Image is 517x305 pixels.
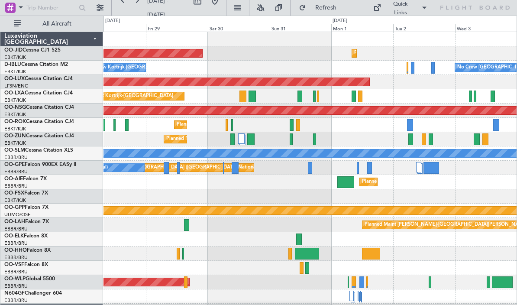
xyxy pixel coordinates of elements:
[4,276,26,282] span: OO-WLP
[4,54,26,61] a: EBKT/KJK
[4,119,26,124] span: OO-ROK
[4,176,47,182] a: OO-AIEFalcon 7X
[308,5,344,11] span: Refresh
[4,262,48,267] a: OO-VSFFalcon 8X
[4,111,26,118] a: EBKT/KJK
[295,1,347,15] button: Refresh
[23,21,91,27] span: All Aircraft
[331,24,393,32] div: Mon 1
[102,161,258,174] div: Planned Maint [GEOGRAPHIC_DATA] ([GEOGRAPHIC_DATA] National)
[4,176,23,182] span: OO-AIE
[4,234,24,239] span: OO-ELK
[4,283,28,289] a: EBBR/BRU
[4,76,25,81] span: OO-LUX
[4,191,48,196] a: OO-FSXFalcon 7X
[4,276,55,282] a: OO-WLPGlobal 5500
[4,211,30,218] a: UUMO/OSF
[4,169,28,175] a: EBBR/BRU
[4,140,26,146] a: EBKT/KJK
[4,197,26,204] a: EBKT/KJK
[4,119,74,124] a: OO-ROKCessna Citation CJ4
[4,62,68,67] a: D-IBLUCessna Citation M2
[4,105,26,110] span: OO-NSG
[4,154,28,161] a: EBBR/BRU
[4,262,24,267] span: OO-VSF
[393,24,455,32] div: Tue 2
[4,162,76,167] a: OO-GPEFalcon 900EX EASy II
[208,24,270,32] div: Sat 30
[4,133,26,139] span: OO-ZUN
[4,248,27,253] span: OO-HHO
[362,175,498,188] div: Planned Maint [GEOGRAPHIC_DATA] ([GEOGRAPHIC_DATA])
[4,205,48,210] a: OO-GPPFalcon 7X
[4,76,73,81] a: OO-LUXCessna Citation CJ4
[4,91,73,96] a: OO-LXACessna Citation CJ4
[4,133,74,139] a: OO-ZUNCessna Citation CJ4
[270,24,332,32] div: Sun 31
[4,291,62,296] a: N604GFChallenger 604
[4,62,21,67] span: D-IBLU
[354,47,455,60] div: Planned Maint Kortrijk-[GEOGRAPHIC_DATA]
[84,24,146,32] div: Thu 28
[4,234,48,239] a: OO-ELKFalcon 8X
[72,90,173,103] div: Planned Maint Kortrijk-[GEOGRAPHIC_DATA]
[146,24,208,32] div: Fri 29
[26,1,76,14] input: Trip Number
[177,118,278,131] div: Planned Maint Kortrijk-[GEOGRAPHIC_DATA]
[4,183,28,189] a: EBBR/BRU
[105,17,120,25] div: [DATE]
[4,48,23,53] span: OO-JID
[4,148,73,153] a: OO-SLMCessna Citation XLS
[455,24,517,32] div: Wed 3
[4,297,28,304] a: EBBR/BRU
[4,105,74,110] a: OO-NSGCessna Citation CJ4
[4,226,28,232] a: EBBR/BRU
[87,61,176,74] div: No Crew Kortrijk-[GEOGRAPHIC_DATA]
[4,219,25,224] span: OO-LAH
[333,17,347,25] div: [DATE]
[4,269,28,275] a: EBBR/BRU
[369,1,432,15] button: Quick Links
[4,254,28,261] a: EBBR/BRU
[4,240,28,247] a: EBBR/BRU
[4,248,51,253] a: OO-HHOFalcon 8X
[4,97,26,104] a: EBKT/KJK
[4,68,26,75] a: EBKT/KJK
[4,148,25,153] span: OO-SLM
[4,205,25,210] span: OO-GPP
[4,291,25,296] span: N604GF
[4,126,26,132] a: EBKT/KJK
[4,48,61,53] a: OO-JIDCessna CJ1 525
[4,219,49,224] a: OO-LAHFalcon 7X
[4,83,28,89] a: LFSN/ENC
[10,17,94,31] button: All Aircraft
[4,91,25,96] span: OO-LXA
[166,133,267,146] div: Planned Maint Kortrijk-[GEOGRAPHIC_DATA]
[4,191,24,196] span: OO-FSX
[4,162,25,167] span: OO-GPE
